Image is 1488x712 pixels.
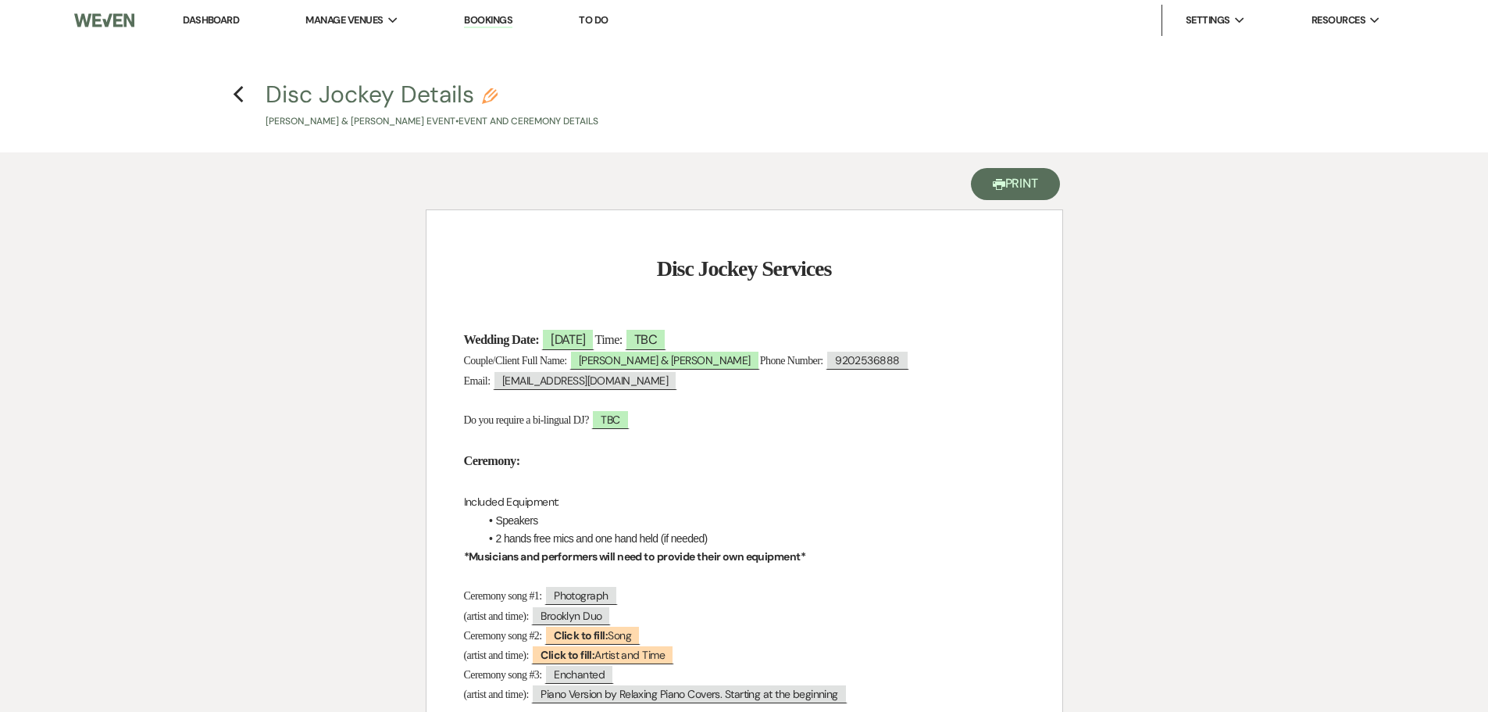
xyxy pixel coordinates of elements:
[531,684,847,703] span: Piano Version by Relaxing Piano Covers. Starting at the beginning
[464,669,542,681] span: Ceremony song #3:
[493,370,677,390] span: [EMAIL_ADDRESS][DOMAIN_NAME]
[591,410,629,429] span: TBC
[541,328,594,350] span: [DATE]
[544,664,614,684] span: Enchanted
[541,648,594,662] b: Click to fill:
[464,414,589,426] span: Do you require a bi-lingual DJ?
[464,453,520,468] strong: Ceremony:
[760,355,823,367] span: Phone Number:
[544,585,617,605] span: Photograph
[594,332,622,347] span: Time:
[464,355,567,367] span: Couple/Client Full Name:
[531,645,674,664] span: Artist and Time
[625,328,666,350] span: TBC
[480,512,1025,529] li: Speakers
[971,168,1061,200] button: Print
[544,625,641,645] span: Song
[464,332,539,347] strong: Wedding Date:
[531,606,611,625] span: Brooklyn Duo
[266,83,598,129] button: Disc Jockey Details[PERSON_NAME] & [PERSON_NAME] Event•Event and Ceremony Details
[464,549,805,564] strong: *Musicians and performers will need to provide their own equipment*
[464,375,491,387] span: Email:
[657,256,831,281] strong: Disc Jockey Services
[464,610,529,622] span: (artist and time):
[183,13,239,27] a: Dashboard
[464,689,529,700] span: (artist and time):
[74,4,134,37] img: Weven Logo
[826,350,908,370] span: 9202536888
[464,13,512,28] a: Bookings
[1311,13,1365,28] span: Resources
[305,13,383,28] span: Manage Venues
[1186,13,1230,28] span: Settings
[579,13,608,27] a: To Do
[554,628,608,642] b: Click to fill:
[464,630,542,642] span: Ceremony song #2:
[464,590,542,602] span: Ceremony song #1:
[464,649,529,661] span: (artist and time):
[569,350,760,370] span: [PERSON_NAME] & [PERSON_NAME]
[266,114,598,129] p: [PERSON_NAME] & [PERSON_NAME] Event • Event and Ceremony Details
[464,492,1025,512] p: Included Equipment:
[480,530,1025,547] li: 2 hands free mics and one hand held (if needed)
